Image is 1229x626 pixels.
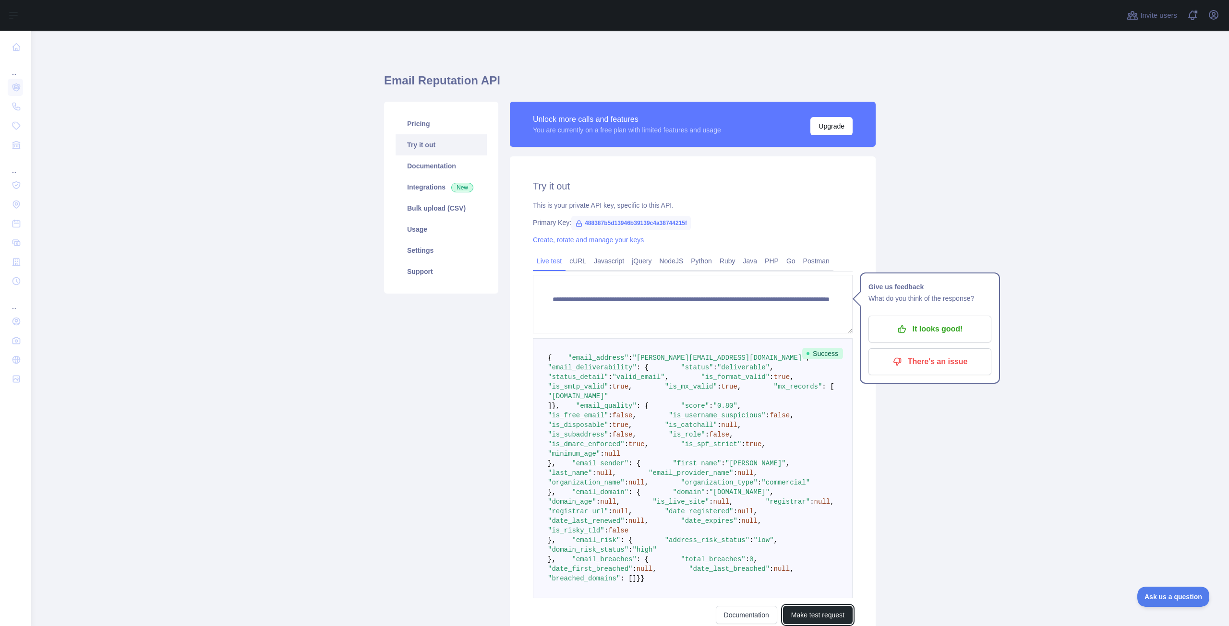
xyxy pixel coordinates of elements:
[689,565,770,573] span: "date_last_breached"
[600,450,604,458] span: :
[596,498,600,506] span: :
[608,383,612,390] span: :
[774,383,822,390] span: "mx_records"
[716,606,777,624] a: Documentation
[717,421,721,429] span: :
[571,216,691,230] span: 488387b5d13946b39139c4a38744215f
[770,565,773,573] span: :
[766,412,770,419] span: :
[754,508,758,515] span: ,
[739,253,761,269] a: Java
[604,527,608,534] span: :
[637,364,649,371] span: : {
[799,253,833,269] a: Postman
[396,240,487,261] a: Settings
[721,460,725,467] span: :
[548,354,552,362] span: {
[754,555,758,563] span: ,
[761,253,783,269] a: PHP
[721,383,737,390] span: true
[628,460,640,467] span: : {
[652,565,656,573] span: ,
[600,498,616,506] span: null
[548,555,556,563] span: },
[709,488,770,496] span: "[DOMAIN_NAME]"
[632,565,636,573] span: :
[746,555,749,563] span: :
[612,373,664,381] span: "valid_email"
[548,565,632,573] span: "date_first_breached"
[608,373,612,381] span: :
[548,460,556,467] span: },
[533,114,721,125] div: Unlock more calls and features
[396,219,487,240] a: Usage
[822,383,834,390] span: : [
[766,498,810,506] span: "registrar"
[716,253,739,269] a: Ruby
[665,383,717,390] span: "is_mx_valid"
[802,348,843,359] span: Success
[548,536,556,544] span: },
[8,292,23,311] div: ...
[737,383,741,390] span: ,
[665,508,734,515] span: "date_registered"
[533,218,853,227] div: Primary Key:
[737,469,754,477] span: null
[396,134,487,155] a: Try it out
[790,373,794,381] span: ,
[628,383,632,390] span: ,
[741,517,758,525] span: null
[628,479,645,486] span: null
[552,402,560,410] span: },
[737,517,741,525] span: :
[548,383,608,390] span: "is_smtp_valid"
[548,488,556,496] span: },
[734,508,737,515] span: :
[713,498,730,506] span: null
[637,402,649,410] span: : {
[749,555,753,563] span: 0
[632,431,636,438] span: ,
[701,373,770,381] span: "is_format_valid"
[709,498,713,506] span: :
[669,412,766,419] span: "is_username_suspicious"
[533,179,853,193] h2: Try it out
[681,479,758,486] span: "organization_type"
[396,198,487,219] a: Bulk upload (CSV)
[741,440,745,448] span: :
[628,440,645,448] span: true
[1137,587,1210,607] iframe: Toggle Customer Support
[396,113,487,134] a: Pricing
[770,364,773,371] span: ,
[1140,10,1177,21] span: Invite users
[548,546,628,554] span: "domain_risk_status"
[637,565,653,573] span: null
[548,402,552,410] span: ]
[669,431,705,438] span: "is_role"
[717,383,721,390] span: :
[758,517,761,525] span: ,
[758,479,761,486] span: :
[774,373,790,381] span: true
[628,354,632,362] span: :
[655,253,687,269] a: NodeJS
[673,460,721,467] span: "first_name"
[533,236,644,244] a: Create, rotate and manage your keys
[596,469,613,477] span: null
[628,508,632,515] span: ,
[729,498,733,506] span: ,
[572,536,620,544] span: "email_risk"
[637,575,640,582] span: }
[665,373,669,381] span: ,
[746,440,762,448] span: true
[548,364,637,371] span: "email_deliverability"
[590,253,628,269] a: Javascript
[652,498,709,506] span: "is_live_site"
[734,469,737,477] span: :
[687,253,716,269] a: Python
[810,117,853,135] button: Upgrade
[721,421,737,429] span: null
[568,354,628,362] span: "email_address"
[665,421,717,429] span: "is_catchall"
[774,536,778,544] span: ,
